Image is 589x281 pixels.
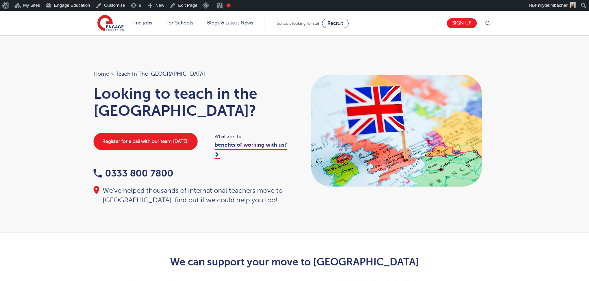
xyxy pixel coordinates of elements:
[116,70,205,78] span: Teach in the [GEOGRAPHIC_DATA]
[132,20,152,25] a: Find jobs
[215,133,288,140] span: What are the
[327,21,343,26] span: Recruit
[94,85,288,119] h1: Looking to teach in the [GEOGRAPHIC_DATA]?
[166,20,193,25] a: For Schools
[111,71,114,77] span: >
[207,20,253,25] a: Blogs & Latest News
[215,142,287,159] a: benefits of working with us?
[447,18,477,28] a: Sign up
[94,71,109,77] a: Home
[94,168,173,179] a: 0333 800 7800
[94,70,288,78] nav: breadcrumb
[97,15,124,32] img: Engage Education
[94,186,288,205] div: We've helped thousands of international teachers move to [GEOGRAPHIC_DATA], find out if we could ...
[226,3,231,7] div: Focus keyphrase not set
[128,256,461,268] h2: We can support your move to [GEOGRAPHIC_DATA]
[322,19,349,28] a: Recruit
[534,3,568,8] span: emilydeimbacher
[277,21,321,26] span: Schools looking for staff
[94,133,198,150] a: Register for a call with our team [DATE]!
